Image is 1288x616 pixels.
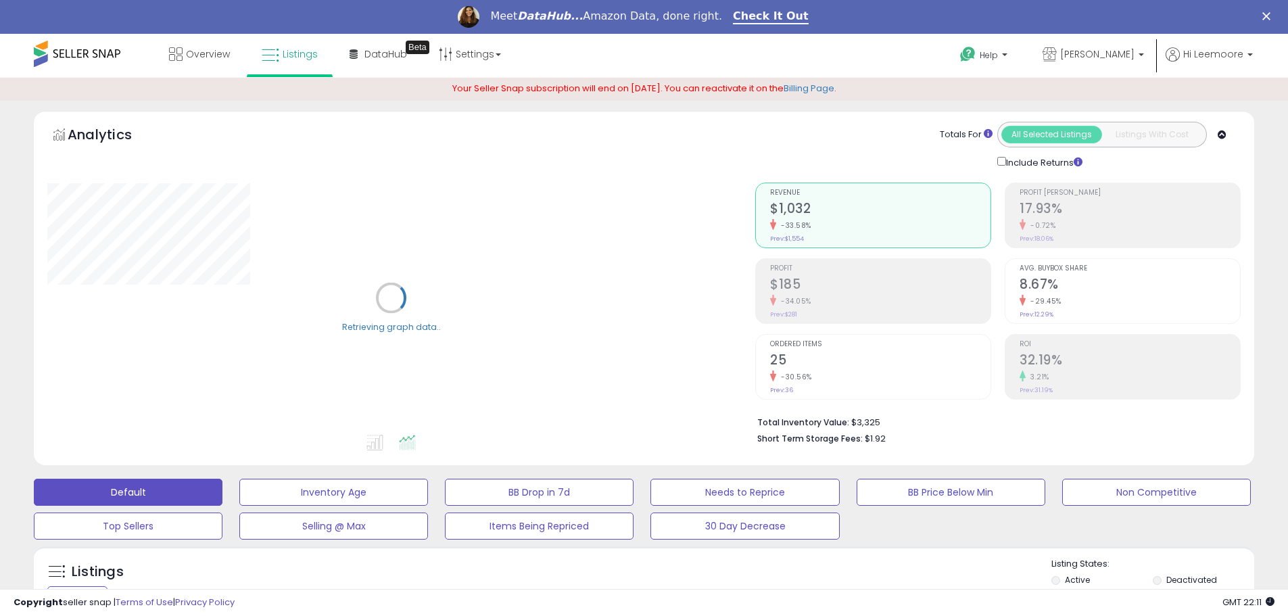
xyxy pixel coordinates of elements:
[72,563,124,582] h5: Listings
[186,47,230,61] span: Overview
[757,413,1231,429] li: $3,325
[1183,47,1243,61] span: Hi Leemoore
[490,9,722,23] div: Meet Amazon Data, done right.
[1020,265,1240,273] span: Avg. Buybox Share
[1020,352,1240,371] h2: 32.19%
[770,201,991,219] h2: $1,032
[770,277,991,295] h2: $185
[1001,126,1102,143] button: All Selected Listings
[770,189,991,197] span: Revenue
[34,479,222,506] button: Default
[949,36,1021,78] a: Help
[14,596,63,609] strong: Copyright
[770,352,991,371] h2: 25
[1020,341,1240,348] span: ROI
[959,46,976,63] i: Get Help
[940,128,993,141] div: Totals For
[252,34,328,74] a: Listings
[770,235,804,243] small: Prev: $1,554
[239,513,428,540] button: Selling @ Max
[342,321,441,333] div: Retrieving graph data..
[776,372,812,382] small: -30.56%
[776,220,811,231] small: -33.58%
[339,34,417,74] a: DataHub
[47,586,108,599] div: Clear All Filters
[283,47,318,61] span: Listings
[1020,189,1240,197] span: Profit [PERSON_NAME]
[429,34,511,74] a: Settings
[34,513,222,540] button: Top Sellers
[733,9,809,24] a: Check It Out
[364,47,407,61] span: DataHub
[1060,47,1135,61] span: [PERSON_NAME]
[445,479,634,506] button: BB Drop in 7d
[175,596,235,609] a: Privacy Policy
[1026,220,1055,231] small: -0.72%
[239,479,428,506] button: Inventory Age
[1020,386,1053,394] small: Prev: 31.19%
[980,49,998,61] span: Help
[770,386,793,394] small: Prev: 36
[1032,34,1154,78] a: [PERSON_NAME]
[857,479,1045,506] button: BB Price Below Min
[1101,126,1202,143] button: Listings With Cost
[1062,479,1251,506] button: Non Competitive
[1051,558,1254,571] p: Listing States:
[770,265,991,273] span: Profit
[1026,372,1049,382] small: 3.21%
[517,9,583,22] i: DataHub...
[757,417,849,428] b: Total Inventory Value:
[757,433,863,444] b: Short Term Storage Fees:
[865,432,886,445] span: $1.92
[1020,277,1240,295] h2: 8.67%
[770,310,797,318] small: Prev: $281
[445,513,634,540] button: Items Being Repriced
[116,596,173,609] a: Terms of Use
[770,341,991,348] span: Ordered Items
[1166,47,1253,78] a: Hi Leemoore
[1020,310,1053,318] small: Prev: 12.29%
[650,479,839,506] button: Needs to Reprice
[159,34,240,74] a: Overview
[987,154,1099,170] div: Include Returns
[14,596,235,609] div: seller snap | |
[458,6,479,28] img: Profile image for Georgie
[1020,235,1053,243] small: Prev: 18.06%
[68,125,158,147] h5: Analytics
[452,82,836,95] span: Your Seller Snap subscription will end on [DATE]. You can reactivate it on the .
[1026,296,1062,306] small: -29.45%
[776,296,811,306] small: -34.05%
[784,82,834,95] a: Billing Page
[1020,201,1240,219] h2: 17.93%
[406,41,429,54] div: Tooltip anchor
[650,513,839,540] button: 30 Day Decrease
[1262,12,1276,20] div: Close
[1065,574,1090,586] label: Active
[1222,596,1274,609] span: 2025-09-8 22:11 GMT
[1166,574,1217,586] label: Deactivated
